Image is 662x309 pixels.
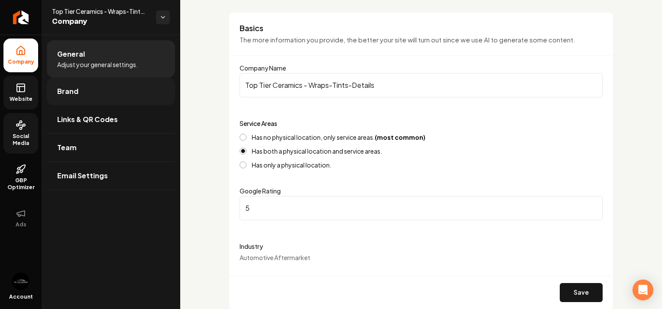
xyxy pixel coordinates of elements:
[240,35,603,45] p: The more information you provide, the better your site will turn out since we use AI to generate ...
[57,60,138,69] span: Adjust your general settings.
[252,134,425,140] label: Has no physical location, only service areas.
[47,162,175,190] a: Email Settings
[57,142,77,153] span: Team
[52,16,149,28] span: Company
[47,106,175,133] a: Links & QR Codes
[3,76,38,109] a: Website
[240,254,310,261] span: Automotive Aftermarket
[47,77,175,105] a: Brand
[560,283,603,302] button: Save
[57,114,118,125] span: Links & QR Codes
[57,86,78,97] span: Brand
[12,273,29,290] img: Top Tier Ceramics
[3,201,38,235] button: Ads
[13,10,29,24] img: Rebolt Logo
[12,273,29,290] button: Open user button
[12,221,30,228] span: Ads
[6,96,36,103] span: Website
[3,113,38,154] a: Social Media
[240,73,603,97] input: Company Name
[3,157,38,198] a: GBP Optimizer
[240,64,286,72] label: Company Name
[57,49,85,59] span: General
[240,23,603,33] h3: Basics
[3,133,38,147] span: Social Media
[240,119,277,127] label: Service Areas
[240,187,281,195] label: Google Rating
[240,241,603,251] label: Industry
[9,293,33,300] span: Account
[57,171,108,181] span: Email Settings
[3,177,38,191] span: GBP Optimizer
[252,148,382,154] label: Has both a physical location and service areas.
[4,58,38,65] span: Company
[375,133,425,141] strong: (most common)
[240,196,603,220] input: Google Rating
[47,134,175,161] a: Team
[633,280,653,300] div: Open Intercom Messenger
[52,7,149,16] span: Top Tier Ceramics - Wraps-Tints-Details
[252,162,331,168] label: Has only a physical location.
